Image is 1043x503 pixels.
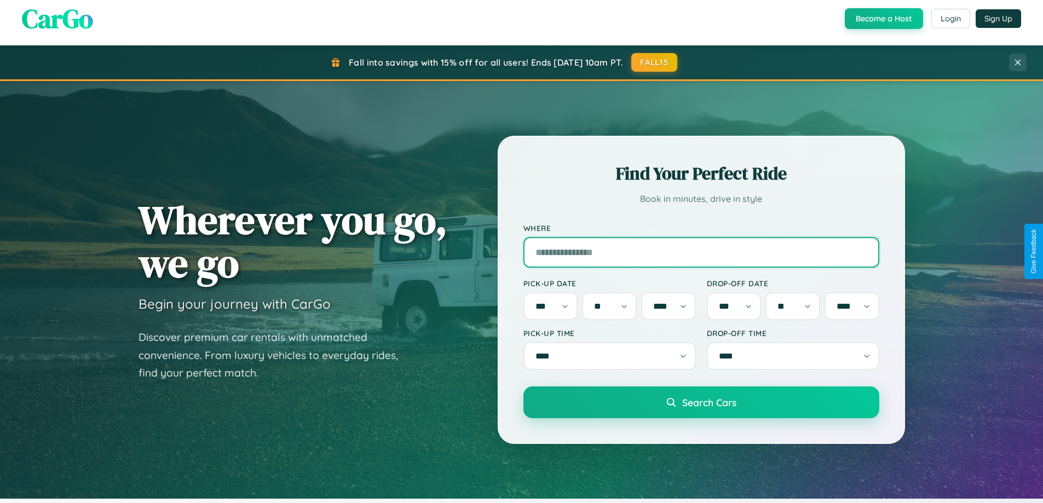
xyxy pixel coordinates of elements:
h3: Begin your journey with CarGo [139,296,331,312]
button: Become a Host [845,8,923,29]
label: Where [523,223,879,233]
span: Search Cars [682,396,736,408]
label: Pick-up Time [523,328,696,338]
div: Give Feedback [1030,229,1038,274]
span: Fall into savings with 15% off for all users! Ends [DATE] 10am PT. [349,57,623,68]
label: Drop-off Date [707,279,879,288]
button: FALL15 [631,53,677,72]
p: Book in minutes, drive in style [523,191,879,207]
h1: Wherever you go, we go [139,198,447,285]
span: CarGo [22,1,93,37]
button: Login [931,9,970,28]
p: Discover premium car rentals with unmatched convenience. From luxury vehicles to everyday rides, ... [139,328,412,382]
button: Sign Up [976,9,1021,28]
label: Pick-up Date [523,279,696,288]
h2: Find Your Perfect Ride [523,161,879,186]
label: Drop-off Time [707,328,879,338]
button: Search Cars [523,386,879,418]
